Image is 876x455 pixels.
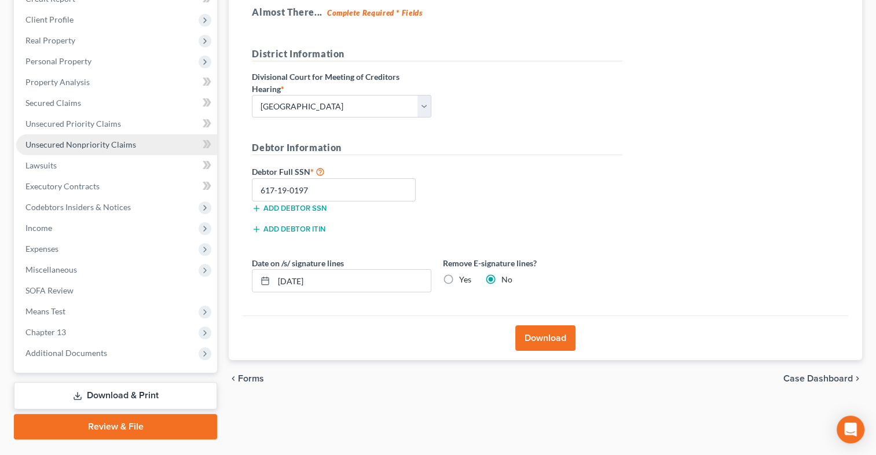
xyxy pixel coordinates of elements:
[783,374,862,383] a: Case Dashboard chevron_right
[443,257,622,269] label: Remove E-signature lines?
[246,164,437,178] label: Debtor Full SSN
[252,257,344,269] label: Date on /s/ signature lines
[252,5,839,19] h5: Almost There...
[25,348,107,358] span: Additional Documents
[25,77,90,87] span: Property Analysis
[16,93,217,113] a: Secured Claims
[25,56,91,66] span: Personal Property
[16,155,217,176] a: Lawsuits
[14,382,217,409] a: Download & Print
[515,325,576,351] button: Download
[252,141,622,155] h5: Debtor Information
[327,8,423,17] strong: Complete Required * Fields
[25,223,52,233] span: Income
[16,280,217,301] a: SOFA Review
[238,374,264,383] span: Forms
[229,374,238,383] i: chevron_left
[501,274,512,285] label: No
[25,244,58,254] span: Expenses
[25,285,74,295] span: SOFA Review
[25,98,81,108] span: Secured Claims
[25,327,66,337] span: Chapter 13
[25,265,77,274] span: Miscellaneous
[853,374,862,383] i: chevron_right
[25,181,100,191] span: Executory Contracts
[252,204,327,213] button: Add debtor SSN
[252,225,325,234] button: Add debtor ITIN
[16,176,217,197] a: Executory Contracts
[25,35,75,45] span: Real Property
[16,113,217,134] a: Unsecured Priority Claims
[252,71,431,95] label: Divisional Court for Meeting of Creditors Hearing
[274,270,431,292] input: MM/DD/YYYY
[25,14,74,24] span: Client Profile
[252,47,622,61] h5: District Information
[16,134,217,155] a: Unsecured Nonpriority Claims
[837,416,864,443] div: Open Intercom Messenger
[25,140,136,149] span: Unsecured Nonpriority Claims
[25,306,65,316] span: Means Test
[783,374,853,383] span: Case Dashboard
[459,274,471,285] label: Yes
[229,374,280,383] button: chevron_left Forms
[16,72,217,93] a: Property Analysis
[25,202,131,212] span: Codebtors Insiders & Notices
[25,160,57,170] span: Lawsuits
[14,414,217,439] a: Review & File
[252,178,416,201] input: XXX-XX-XXXX
[25,119,121,129] span: Unsecured Priority Claims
